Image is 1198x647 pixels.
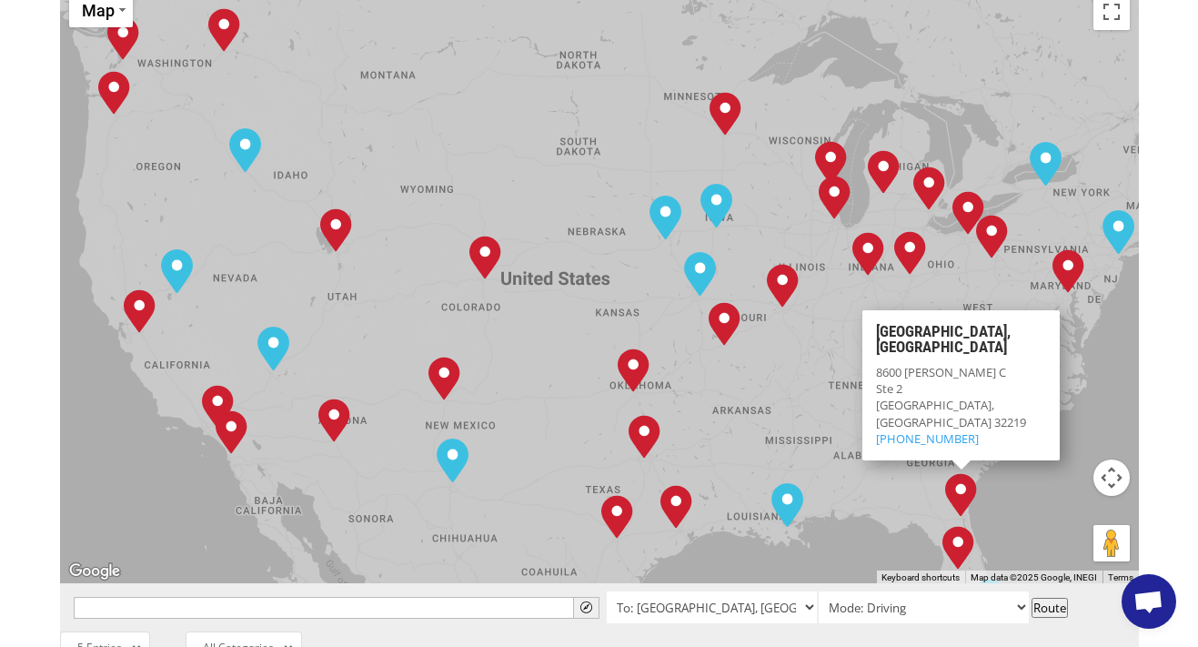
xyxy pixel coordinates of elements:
div: Houston, TX [660,485,692,529]
span: Map data ©2025 Google, INEGI [971,572,1097,582]
div: Reno, NV [161,249,193,293]
span: Map [82,1,115,20]
div: Des Moines, IA [700,184,732,227]
div: Detroit, MI [913,167,945,210]
span: Close [1040,317,1052,329]
div: Chino, CA [202,385,234,429]
div: Las Vegas, NV [257,327,289,370]
div: Milwaukee, WI [815,141,847,185]
div: Oklahoma City, OK [618,349,649,392]
button:  [573,597,599,619]
div: El Paso, TX [437,439,468,482]
div: Lakeland, FL [942,526,974,570]
div: Kansas City, MO [684,252,716,296]
div: Denver, CO [469,236,501,279]
div: Omaha, NE [649,196,681,239]
div: Jacksonville, FL [945,473,977,517]
div: San Diego, CA [216,410,247,454]
a: [PHONE_NUMBER] [876,430,979,446]
div: Chicago, IL [819,176,851,219]
div: Pittsburgh, PA [976,215,1008,258]
span:  [580,602,592,613]
img: Google [65,560,125,583]
div: Grand Rapids, MI [868,150,900,194]
div: Springfield, MO [709,302,740,346]
button: Map camera controls [1093,460,1130,496]
div: Tracy, CA [124,289,156,333]
div: Salt Lake City, UT [320,208,352,252]
div: Albuquerque, NM [428,357,460,400]
a: Terms [1108,572,1133,582]
div: Spokane, WA [208,8,240,52]
div: Rochester, NY [1030,142,1062,186]
div: San Antonio, TX [601,495,633,539]
div: Dayton, OH [894,231,926,275]
div: Phoenix, AZ [318,399,350,442]
a: Open chat [1122,574,1176,629]
div: Elizabeth, NJ [1102,210,1134,254]
div: Indianapolis, IN [852,232,884,276]
div: New Orleans, LA [771,483,803,527]
button: Drag Pegman onto the map to open Street View [1093,525,1130,561]
span: 8600 [PERSON_NAME] C [876,363,1006,379]
div: Kent, WA [107,16,139,60]
div: Baltimore, MD [1052,249,1084,293]
div: Boise, ID [229,128,261,172]
button: Keyboard shortcuts [881,571,960,584]
div: Minneapolis, MN [710,92,741,136]
button: Route [1032,598,1068,618]
div: St. Louis, MO [767,264,799,308]
span: Ste 2 [876,380,902,397]
div: Dallas, TX [629,415,660,459]
div: Portland, OR [98,71,130,115]
a: Open this area in Google Maps (opens a new window) [65,560,125,583]
div: Cleveland, OH [952,191,984,235]
h3: [GEOGRAPHIC_DATA], [GEOGRAPHIC_DATA] [876,323,1046,363]
span: [GEOGRAPHIC_DATA], [GEOGRAPHIC_DATA] 32219 [876,397,1026,430]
